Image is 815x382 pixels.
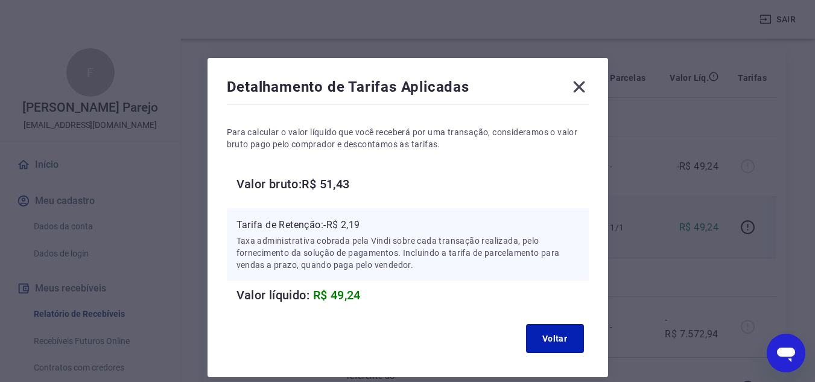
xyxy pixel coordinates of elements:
[767,334,805,372] iframe: Botão para abrir a janela de mensagens
[227,126,589,150] p: Para calcular o valor líquido que você receberá por uma transação, consideramos o valor bruto pag...
[313,288,361,302] span: R$ 49,24
[236,235,579,271] p: Taxa administrativa cobrada pela Vindi sobre cada transação realizada, pelo fornecimento da soluç...
[227,77,589,101] div: Detalhamento de Tarifas Aplicadas
[236,285,589,305] h6: Valor líquido:
[236,218,579,232] p: Tarifa de Retenção: -R$ 2,19
[526,324,584,353] button: Voltar
[236,174,589,194] h6: Valor bruto: R$ 51,43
